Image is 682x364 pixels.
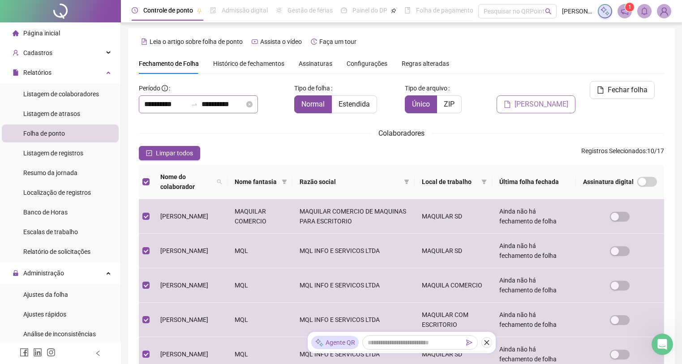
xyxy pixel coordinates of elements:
span: Tipo de arquivo [405,83,447,93]
span: history [311,39,317,45]
span: Local de trabalho [422,177,478,187]
td: MQL INFO E SERVICOS LTDA [292,234,415,268]
span: sun [276,7,282,13]
span: [PERSON_NAME] [515,99,568,110]
span: Faça um tour [319,38,356,45]
img: sparkle-icon.fc2bf0ac1784a2077858766a79e2daf3.svg [600,6,610,16]
span: file [597,86,604,94]
span: [PERSON_NAME] [160,247,208,254]
span: Assista o vídeo [260,38,302,45]
span: Normal [301,100,325,108]
img: sparkle-icon.fc2bf0ac1784a2077858766a79e2daf3.svg [315,338,324,347]
sup: 1 [625,3,634,12]
span: Registros Selecionados [581,147,646,154]
span: Leia o artigo sobre folha de ponto [150,38,243,45]
span: Assinatura digital [583,177,634,187]
span: [PERSON_NAME] [160,213,208,220]
span: [PERSON_NAME] [562,6,592,16]
span: filter [280,175,289,188]
span: swap-right [191,101,198,108]
span: bell [640,7,648,15]
span: book [404,7,411,13]
span: lock [13,270,19,276]
span: Razão social [300,177,400,187]
span: Painel do DP [352,7,387,14]
span: Estendida [339,100,370,108]
span: Ainda não há fechamento de folha [499,208,557,225]
span: Fechar folha [608,85,648,95]
span: Ainda não há fechamento de folha [499,242,557,259]
span: Relatórios [23,69,51,76]
span: send [466,339,472,346]
span: Administração [23,270,64,277]
span: file-done [210,7,216,13]
span: Nome do colaborador [160,172,213,192]
span: facebook [20,348,29,357]
span: Ajustes da folha [23,291,68,298]
span: file [504,101,511,108]
span: [PERSON_NAME] [160,351,208,358]
span: Localização de registros [23,189,91,196]
span: : 10 / 17 [581,146,664,160]
span: filter [404,179,409,184]
span: Relatório de solicitações [23,248,90,255]
span: close-circle [246,101,253,107]
span: Banco de Horas [23,209,68,216]
td: MQL [227,234,292,268]
span: filter [481,179,487,184]
span: filter [282,179,287,184]
span: Único [412,100,430,108]
td: MQL INFO E SERVICOS LTDA [292,303,415,337]
span: [PERSON_NAME] [160,282,208,289]
span: Fechamento de Folha [139,60,199,67]
span: Admissão digital [222,7,268,14]
span: user-add [13,50,19,56]
td: MAQUILAR COM ESCRITORIO [415,303,492,337]
span: search [215,170,224,193]
span: Escalas de trabalho [23,228,78,236]
div: Agente QR [311,336,359,349]
span: Listagem de atrasos [23,110,80,117]
span: dashboard [341,7,347,13]
span: linkedin [33,348,42,357]
td: MAQUILA COMERCIO [415,268,492,303]
span: Análise de inconsistências [23,330,96,338]
span: Limpar todos [156,148,193,158]
span: 1 [628,4,631,10]
span: Listagem de registros [23,150,83,157]
span: file [13,69,19,76]
td: MQL INFO E SERVICOS LTDA [292,268,415,303]
span: clock-circle [132,7,138,13]
span: Colaboradores [378,129,425,137]
span: Resumo da jornada [23,169,77,176]
span: Configurações [347,60,387,67]
td: MAQUILAR COMERCIO DE MAQUINAS PARA ESCRITORIO [292,199,415,234]
span: filter [402,175,411,188]
span: [PERSON_NAME] [160,316,208,323]
span: instagram [47,348,56,357]
iframe: Intercom live chat [652,334,673,355]
button: Limpar todos [139,146,200,160]
span: Histórico de fechamentos [213,60,284,67]
span: Folha de ponto [23,130,65,137]
span: close [484,339,490,346]
span: info-circle [162,85,168,91]
span: Folha de pagamento [416,7,473,14]
button: [PERSON_NAME] [497,95,575,113]
span: Ainda não há fechamento de folha [499,277,557,294]
span: Regras alteradas [402,60,449,67]
span: search [545,8,552,15]
span: Cadastros [23,49,52,56]
span: Página inicial [23,30,60,37]
span: Nome fantasia [235,177,278,187]
span: ZIP [444,100,455,108]
img: 82164 [657,4,671,18]
span: left [95,350,101,356]
span: youtube [252,39,258,45]
span: Controle de ponto [143,7,193,14]
span: Ainda não há fechamento de folha [499,346,557,363]
span: Listagem de colaboradores [23,90,99,98]
td: MQL [227,303,292,337]
button: Fechar folha [590,81,655,99]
